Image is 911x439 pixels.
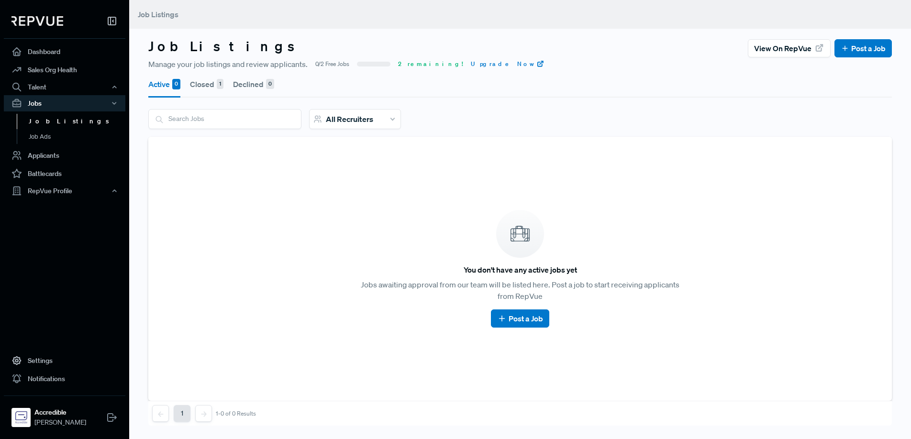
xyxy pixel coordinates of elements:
[4,146,125,165] a: Applicants
[149,110,301,128] input: Search Jobs
[748,39,831,57] button: View on RepVue
[190,71,223,98] button: Closed 1
[4,43,125,61] a: Dashboard
[471,60,544,68] a: Upgrade Now
[834,39,892,57] button: Post a Job
[17,114,138,129] a: Job Listings
[491,309,549,328] button: Post a Job
[152,405,256,422] nav: pagination
[233,71,274,98] button: Declined 0
[4,183,125,199] button: RepVue Profile
[138,10,178,19] span: Job Listings
[464,265,577,274] h6: You don't have any active jobs yet
[216,410,256,417] div: 1-0 of 0 Results
[148,58,308,70] span: Manage your job listings and review applicants.
[4,165,125,183] a: Battlecards
[17,129,138,144] a: Job Ads
[398,60,463,68] span: 2 remaining!
[34,417,86,428] span: [PERSON_NAME]
[172,79,180,89] div: 0
[326,114,373,124] span: All Recruiters
[4,79,125,95] button: Talent
[148,38,303,55] h3: Job Listings
[152,405,169,422] button: Previous
[4,370,125,388] a: Notifications
[841,43,886,54] a: Post a Job
[174,405,190,422] button: 1
[4,61,125,79] a: Sales Org Health
[217,79,223,89] div: 1
[13,410,29,425] img: Accredible
[11,16,63,26] img: RepVue
[195,405,212,422] button: Next
[497,313,543,324] a: Post a Job
[754,43,811,54] span: View on RepVue
[4,95,125,111] button: Jobs
[34,407,86,417] strong: Accredible
[266,79,274,89] div: 0
[4,395,125,431] a: AccredibleAccredible[PERSON_NAME]
[358,279,682,302] p: Jobs awaiting approval from our team will be listed here. Post a job to start receiving applicant...
[4,351,125,370] a: Settings
[315,60,349,68] span: 0/2 Free Jobs
[148,71,180,98] button: Active 0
